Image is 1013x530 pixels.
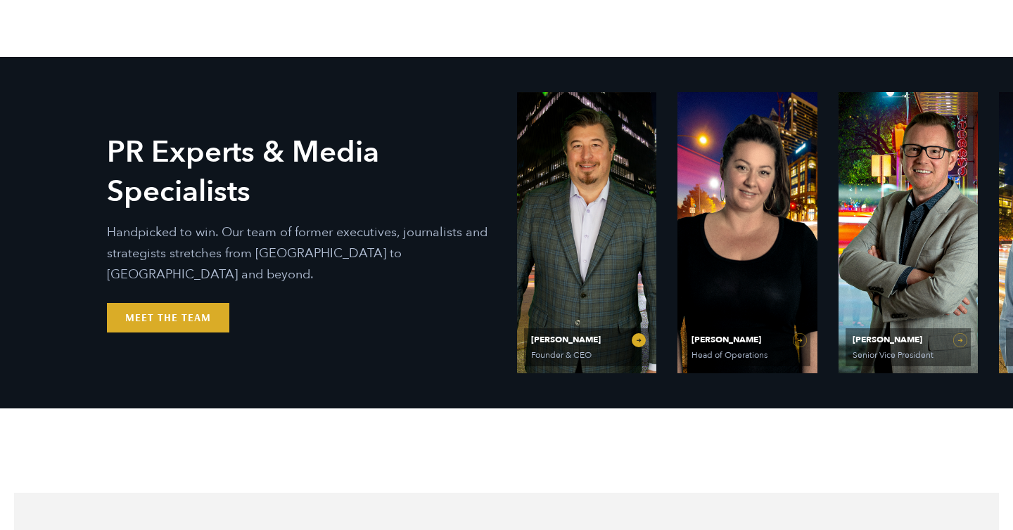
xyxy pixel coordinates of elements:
[677,92,817,373] a: View Bio for Olivia Gardner
[107,222,496,285] p: Handpicked to win. Our team of former executives, journalists and strategists stretches from [GEO...
[839,92,978,373] a: View Bio for Matt Grant
[853,351,961,359] span: Senior Vice President
[853,335,964,344] span: [PERSON_NAME]
[692,335,803,344] span: [PERSON_NAME]
[107,303,229,332] a: Meet the Team
[531,335,642,344] span: [PERSON_NAME]
[517,92,656,373] a: View Bio for Ethan Parker
[531,351,639,359] span: Founder & CEO
[107,133,496,212] h2: PR Experts & Media Specialists
[692,351,800,359] span: Head of Operations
